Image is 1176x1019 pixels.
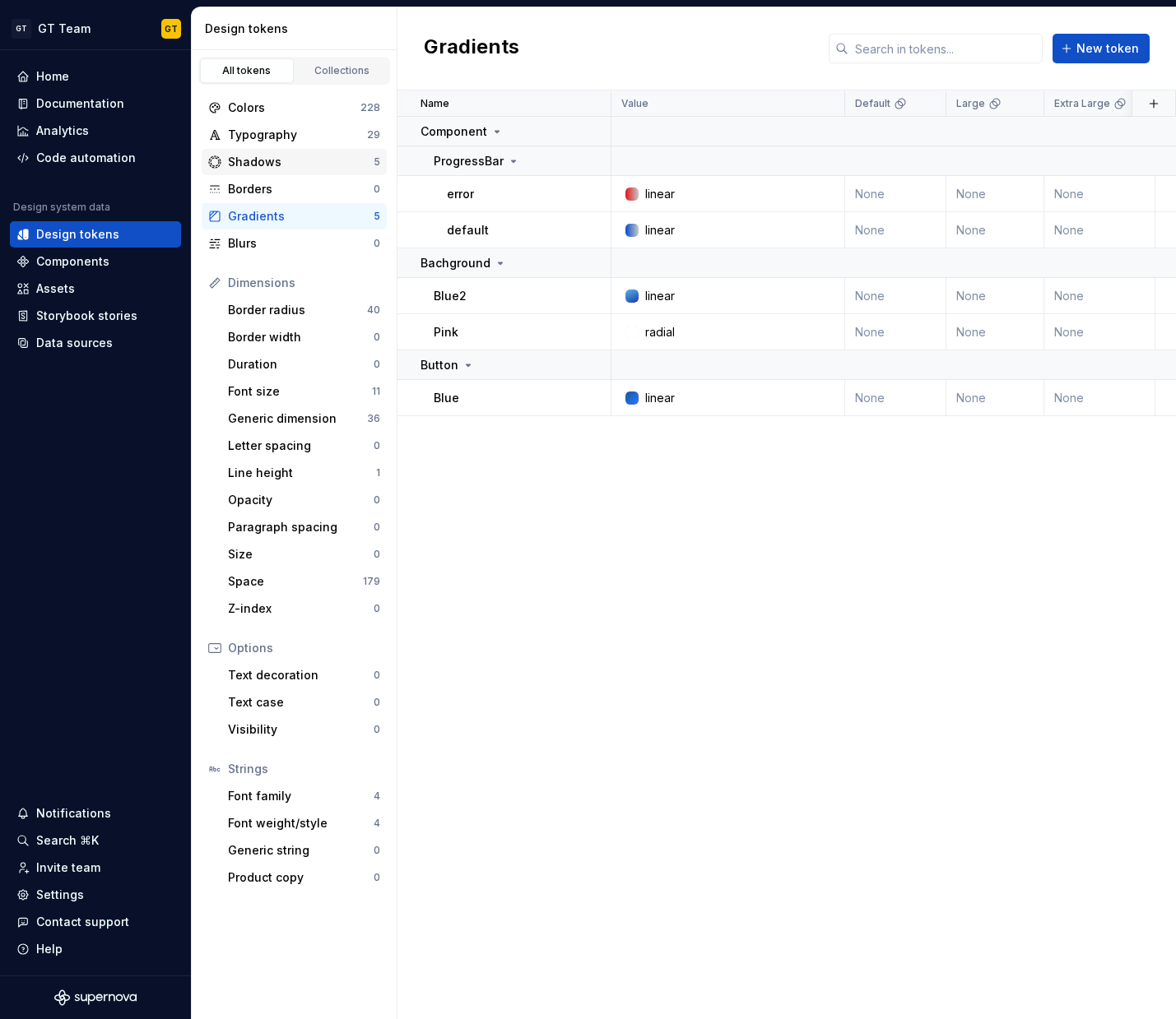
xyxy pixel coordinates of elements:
div: Opacity [228,492,374,508]
div: 0 [374,696,380,709]
div: 4 [374,790,380,803]
div: All tokens [206,64,288,77]
a: Border width0 [221,324,387,350]
input: Search in tokens... [848,34,1043,63]
div: Options [228,640,380,656]
div: Borders [228,181,374,197]
div: Dimensions [228,275,380,291]
td: None [845,314,946,350]
div: 0 [374,844,380,857]
a: Z-index0 [221,595,387,622]
p: default [447,222,489,239]
div: Gradients [228,208,374,225]
td: None [946,314,1044,350]
p: error [447,186,474,202]
div: Text decoration [228,667,374,683]
div: 40 [367,303,380,317]
div: Text case [228,694,374,711]
div: 4 [374,817,380,830]
p: Default [855,97,890,110]
p: Component [421,123,487,140]
div: GT [165,22,178,35]
td: None [946,212,1044,248]
div: Letter spacing [228,438,374,454]
a: Size0 [221,541,387,567]
td: None [946,176,1044,212]
a: Home [10,63,181,90]
td: None [845,278,946,314]
div: 0 [374,871,380,884]
div: Product copy [228,869,374,886]
div: Blurs [228,235,374,252]
button: GTGT TeamGT [3,11,188,46]
div: 0 [374,669,380,682]
div: 0 [374,439,380,452]
a: Borders0 [202,176,387,202]
div: 36 [367,412,380,425]
p: Name [421,97,449,110]
div: Design system data [13,201,110,214]
div: Visibility [228,721,374,738]
a: Blurs0 [202,230,387,257]
div: Border radius [228,302,367,318]
td: None [1044,380,1155,416]
div: 228 [360,101,380,114]
div: GT Team [38,21,91,37]
div: Search ⌘K [36,832,99,849]
div: Code automation [36,150,136,166]
td: None [1044,176,1155,212]
div: Generic dimension [228,410,367,427]
a: Code automation [10,145,181,171]
div: linear [645,390,675,406]
a: Generic string0 [221,837,387,864]
div: Analytics [36,123,89,139]
a: Duration0 [221,351,387,377]
div: Paragraph spacing [228,519,374,535]
div: Space [228,573,363,590]
div: Size [228,546,374,563]
a: Space179 [221,568,387,595]
a: Font weight/style4 [221,810,387,836]
div: GT [12,19,31,39]
div: Design tokens [205,21,390,37]
p: Bachground [421,255,490,271]
div: 0 [374,237,380,250]
div: 5 [374,155,380,169]
div: Documentation [36,95,124,112]
td: None [845,380,946,416]
div: 1 [376,466,380,479]
p: Pink [434,324,458,340]
p: Blue2 [434,288,467,304]
a: Settings [10,882,181,908]
div: Duration [228,356,374,373]
td: None [845,176,946,212]
div: Strings [228,761,380,777]
a: Product copy0 [221,864,387,891]
div: 11 [372,385,380,398]
div: Generic string [228,842,374,859]
div: radial [645,324,675,340]
td: None [946,380,1044,416]
svg: Supernova Logo [54,989,137,1006]
a: Analytics [10,118,181,144]
h2: Gradients [424,34,519,63]
p: Large [956,97,985,110]
div: linear [645,222,675,239]
a: Text case0 [221,689,387,716]
span: New token [1076,40,1139,57]
div: Assets [36,280,75,297]
a: Border radius40 [221,297,387,323]
div: Font size [228,383,372,400]
td: None [946,278,1044,314]
p: Blue [434,390,459,406]
button: Contact support [10,909,181,935]
div: Colors [228,100,360,116]
a: Shadows5 [202,149,387,175]
div: 0 [374,548,380,561]
p: ProgressBar [434,153,504,169]
div: Line height [228,465,376,481]
div: 179 [363,575,380,588]
a: Design tokens [10,221,181,248]
a: Opacity0 [221,487,387,513]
